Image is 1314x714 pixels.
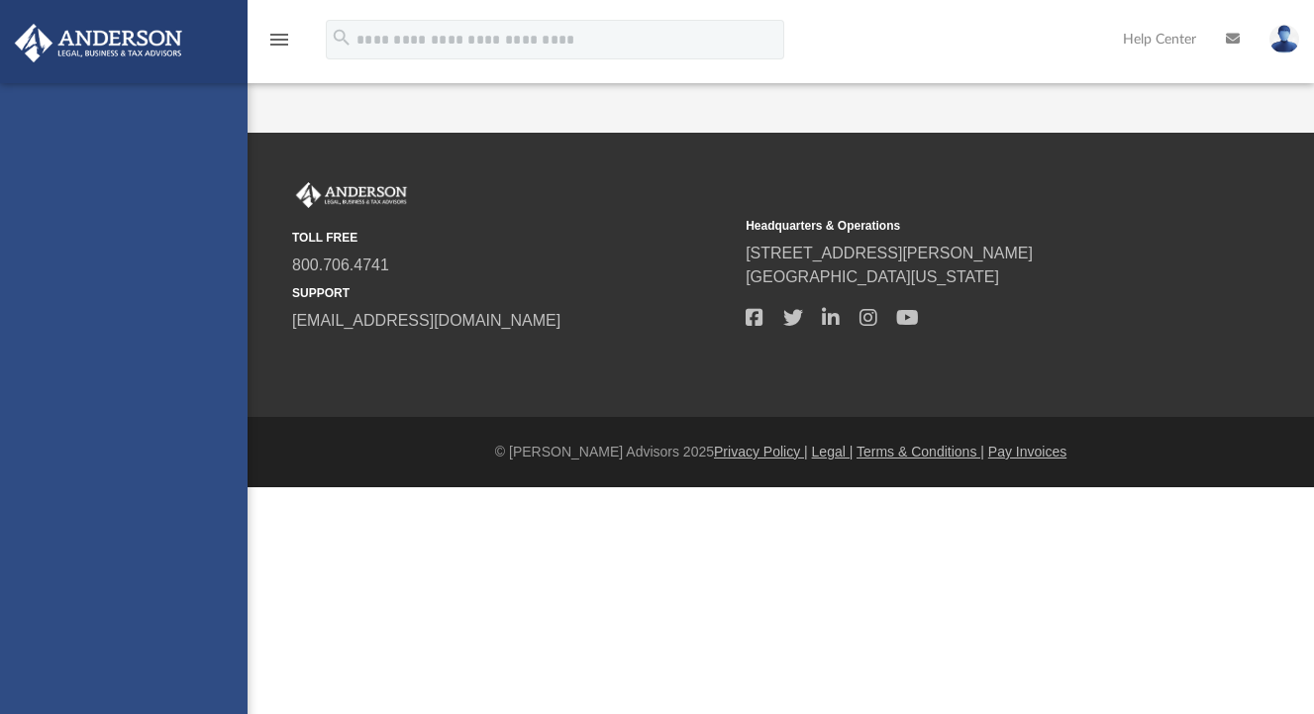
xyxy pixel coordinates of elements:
a: [EMAIL_ADDRESS][DOMAIN_NAME] [292,312,560,329]
a: Pay Invoices [988,444,1066,459]
a: menu [267,38,291,51]
a: Terms & Conditions | [857,444,984,459]
a: 800.706.4741 [292,256,389,273]
i: search [331,27,353,49]
div: © [PERSON_NAME] Advisors 2025 [248,442,1314,462]
small: Headquarters & Operations [746,217,1185,235]
a: Legal | [812,444,854,459]
small: TOLL FREE [292,229,732,247]
img: Anderson Advisors Platinum Portal [292,182,411,208]
i: menu [267,28,291,51]
img: User Pic [1269,25,1299,53]
small: SUPPORT [292,284,732,302]
a: Privacy Policy | [714,444,808,459]
a: [GEOGRAPHIC_DATA][US_STATE] [746,268,999,285]
a: [STREET_ADDRESS][PERSON_NAME] [746,245,1033,261]
img: Anderson Advisors Platinum Portal [9,24,188,62]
